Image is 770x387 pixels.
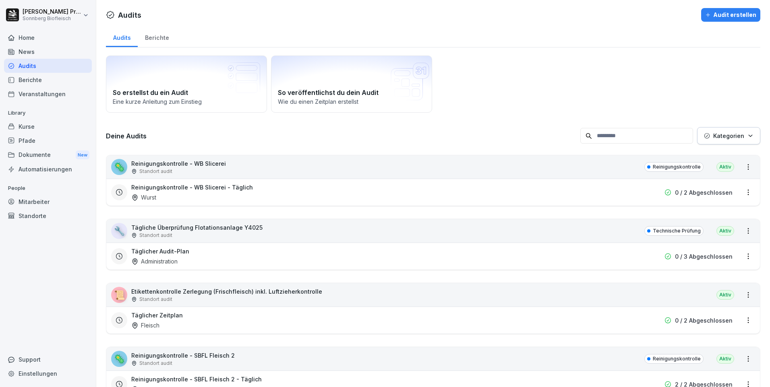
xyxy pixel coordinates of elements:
a: Standorte [4,209,92,223]
p: Reinigungskontrolle - SBFL Fleisch 2 [131,351,235,360]
a: Kurse [4,119,92,134]
h2: So veröffentlichst du dein Audit [278,88,425,97]
div: Dokumente [4,148,92,163]
p: Sonnberg Biofleisch [23,16,81,21]
a: Automatisierungen [4,162,92,176]
p: Reinigungskontrolle [653,163,701,171]
a: Einstellungen [4,366,92,381]
div: 📜 [111,287,127,303]
p: Wie du einen Zeitplan erstellst [278,97,425,106]
a: News [4,45,92,59]
div: Aktiv [716,162,734,172]
a: Berichte [138,27,176,47]
p: Standort audit [139,232,172,239]
h2: So erstellst du ein Audit [113,88,260,97]
div: Support [4,352,92,366]
p: Standort audit [139,360,172,367]
a: Berichte [4,73,92,87]
a: So veröffentlichst du dein AuditWie du einen Zeitplan erstellst [271,56,432,113]
a: Home [4,31,92,45]
p: Eine kurze Anleitung zum Einstieg [113,97,260,106]
h3: Deine Audits [106,132,576,140]
div: Wurst [131,193,156,202]
a: DokumenteNew [4,148,92,163]
h3: Reinigungskontrolle - SBFL Fleisch 2 - Täglich [131,375,262,383]
div: Aktiv [716,290,734,300]
div: 🔧 [111,223,127,239]
p: Standort audit [139,168,172,175]
p: Standort audit [139,296,172,303]
p: 0 / 2 Abgeschlossen [675,188,733,197]
div: Aktiv [716,354,734,364]
div: Fleisch [131,321,159,329]
div: Audit erstellen [705,10,756,19]
a: Mitarbeiter [4,195,92,209]
p: Etikettenkontrolle Zerlegung (Frischfleisch) inkl. Luftzieherkontrolle [131,287,322,296]
div: Aktiv [716,226,734,236]
a: So erstellst du ein AuditEine kurze Anleitung zum Einstieg [106,56,267,113]
p: Tägliche Überprüfung Flotationsanlage Y4025 [131,223,263,232]
p: People [4,182,92,195]
button: Audit erstellen [701,8,760,22]
p: Reinigungskontrolle [653,355,701,362]
p: [PERSON_NAME] Preßlauer [23,8,81,15]
a: Audits [106,27,138,47]
button: Kategorien [697,127,760,144]
p: Technische Prüfung [653,227,701,235]
h1: Audits [118,10,141,21]
div: 🦠 [111,159,127,175]
p: 0 / 3 Abgeschlossen [675,252,733,261]
div: 🦠 [111,351,127,367]
a: Veranstaltungen [4,87,92,101]
h3: Reinigungskontrolle - WB Slicerei - Täglich [131,183,253,191]
p: Reinigungskontrolle - WB Slicerei [131,159,226,168]
h3: Täglicher Audit-Plan [131,247,189,255]
p: 0 / 2 Abgeschlossen [675,316,733,325]
a: Pfade [4,134,92,148]
div: New [76,150,89,160]
p: Kategorien [713,132,744,140]
h3: Täglicher Zeitplan [131,311,183,319]
a: Audits [4,59,92,73]
p: Library [4,107,92,119]
div: Administration [131,257,178,266]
